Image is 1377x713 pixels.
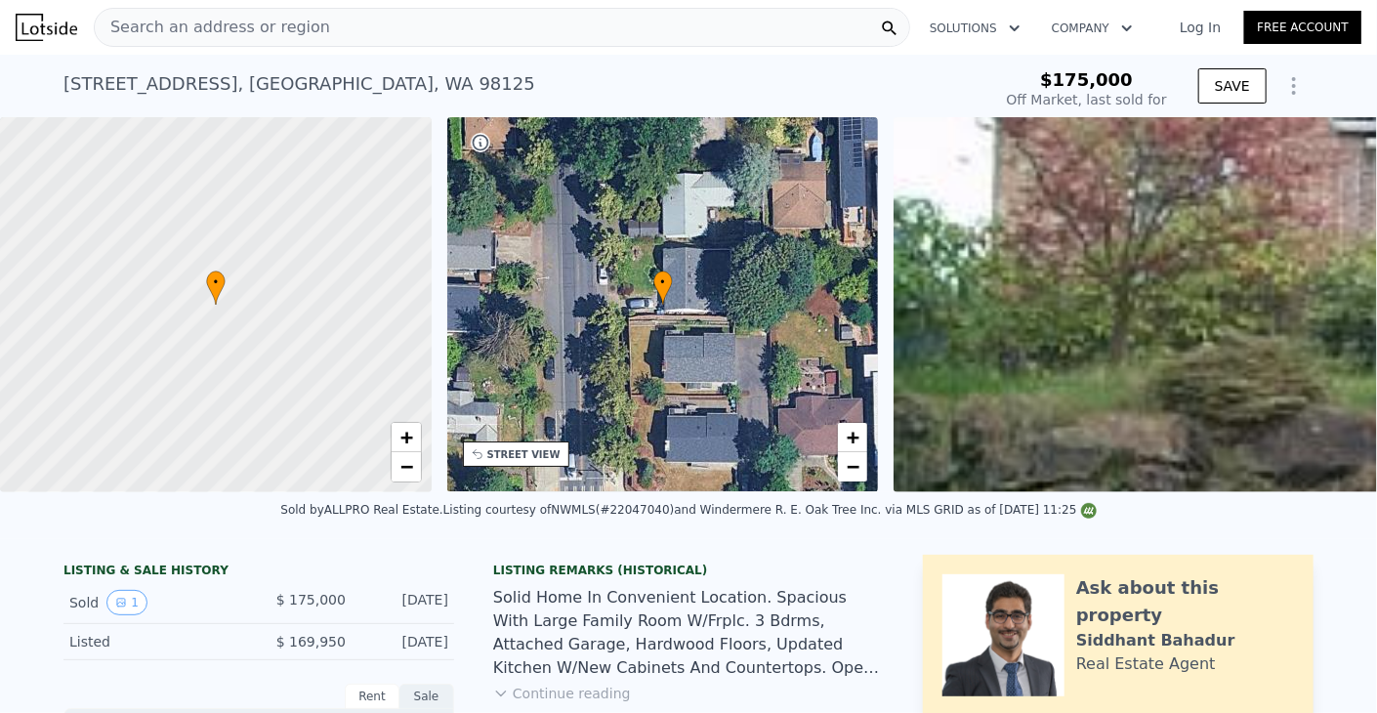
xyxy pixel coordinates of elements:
[914,11,1036,46] button: Solutions
[487,447,561,462] div: STREET VIEW
[1076,629,1235,652] div: Siddhant Bahadur
[361,590,448,615] div: [DATE]
[95,16,330,39] span: Search an address or region
[847,425,859,449] span: +
[392,423,421,452] a: Zoom in
[276,592,346,608] span: $ 175,000
[493,684,631,703] button: Continue reading
[1040,69,1133,90] span: $175,000
[653,273,673,291] span: •
[1081,503,1097,519] img: NWMLS Logo
[69,632,243,651] div: Listed
[493,563,884,578] div: Listing Remarks (Historical)
[838,452,867,482] a: Zoom out
[1036,11,1148,46] button: Company
[345,684,399,709] div: Rent
[69,590,243,615] div: Sold
[443,503,1097,517] div: Listing courtesy of NWMLS (#22047040) and Windermere R. E. Oak Tree Inc. via MLS GRID as of [DATE...
[1076,652,1216,676] div: Real Estate Agent
[206,271,226,305] div: •
[1156,18,1244,37] a: Log In
[399,684,454,709] div: Sale
[653,271,673,305] div: •
[493,586,884,680] div: Solid Home In Convenient Location. Spacious With Large Family Room W/Frplc. 3 Bdrms, Attached Gar...
[392,452,421,482] a: Zoom out
[1007,90,1167,109] div: Off Market, last sold for
[206,273,226,291] span: •
[399,454,412,479] span: −
[280,503,442,517] div: Sold by ALLPRO Real Estate .
[63,563,454,582] div: LISTING & SALE HISTORY
[63,70,535,98] div: [STREET_ADDRESS] , [GEOGRAPHIC_DATA] , WA 98125
[276,634,346,650] span: $ 169,950
[106,590,147,615] button: View historical data
[1244,11,1361,44] a: Free Account
[847,454,859,479] span: −
[1076,574,1294,629] div: Ask about this property
[1274,66,1314,105] button: Show Options
[399,425,412,449] span: +
[1198,68,1267,104] button: SAVE
[838,423,867,452] a: Zoom in
[361,632,448,651] div: [DATE]
[16,14,77,41] img: Lotside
